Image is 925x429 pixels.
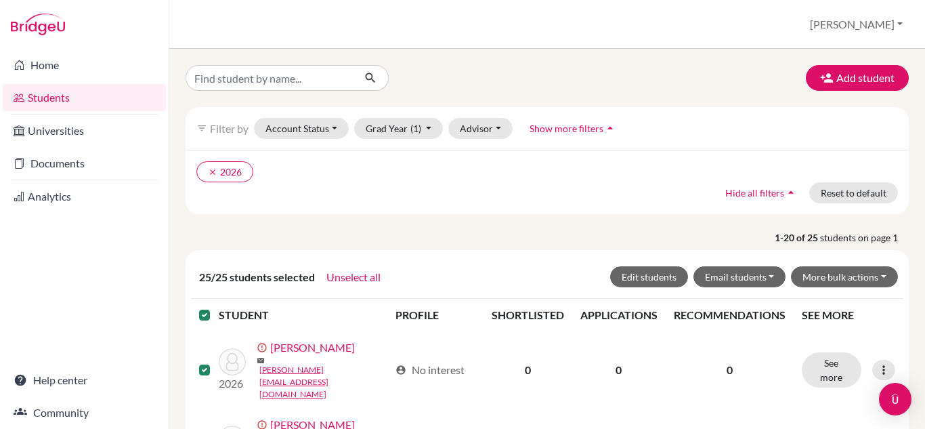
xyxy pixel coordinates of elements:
[219,348,246,375] img: Amanya, Joshua
[219,299,388,331] th: STUDENT
[199,269,315,285] span: 25/25 students selected
[802,352,861,388] button: See more
[518,118,628,139] button: Show more filtersarrow_drop_up
[791,266,898,287] button: More bulk actions
[483,299,572,331] th: SHORTLISTED
[572,299,666,331] th: APPLICATIONS
[3,150,166,177] a: Documents
[254,118,349,139] button: Account Status
[806,65,909,91] button: Add student
[775,230,820,245] strong: 1-20 of 25
[387,299,483,331] th: PROFILE
[483,331,572,409] td: 0
[196,123,207,134] i: filter_list
[219,375,246,392] p: 2026
[693,266,786,287] button: Email students
[210,122,249,135] span: Filter by
[3,399,166,426] a: Community
[572,331,666,409] td: 0
[326,268,381,286] button: Unselect all
[3,367,166,394] a: Help center
[410,123,421,134] span: (1)
[666,299,794,331] th: RECOMMENDATIONS
[354,118,444,139] button: Grad Year(1)
[820,230,909,245] span: students on page 1
[448,118,513,139] button: Advisor
[784,186,798,199] i: arrow_drop_up
[395,365,406,375] span: account_circle
[257,356,265,365] span: mail
[196,161,253,182] button: clear2026
[3,52,166,79] a: Home
[530,123,603,134] span: Show more filters
[674,362,786,378] p: 0
[725,187,784,199] span: Hide all filters
[603,121,617,135] i: arrow_drop_up
[270,340,355,356] a: [PERSON_NAME]
[809,182,898,203] button: Reset to default
[186,65,353,91] input: Find student by name...
[794,299,903,331] th: SEE MORE
[714,182,809,203] button: Hide all filtersarrow_drop_up
[257,342,270,353] span: error_outline
[208,167,217,177] i: clear
[610,266,688,287] button: Edit students
[879,383,911,415] div: Open Intercom Messenger
[3,84,166,111] a: Students
[259,364,390,401] a: [PERSON_NAME][EMAIL_ADDRESS][DOMAIN_NAME]
[3,117,166,144] a: Universities
[3,183,166,210] a: Analytics
[11,14,65,35] img: Bridge-U
[804,12,909,37] button: [PERSON_NAME]
[395,362,465,378] div: No interest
